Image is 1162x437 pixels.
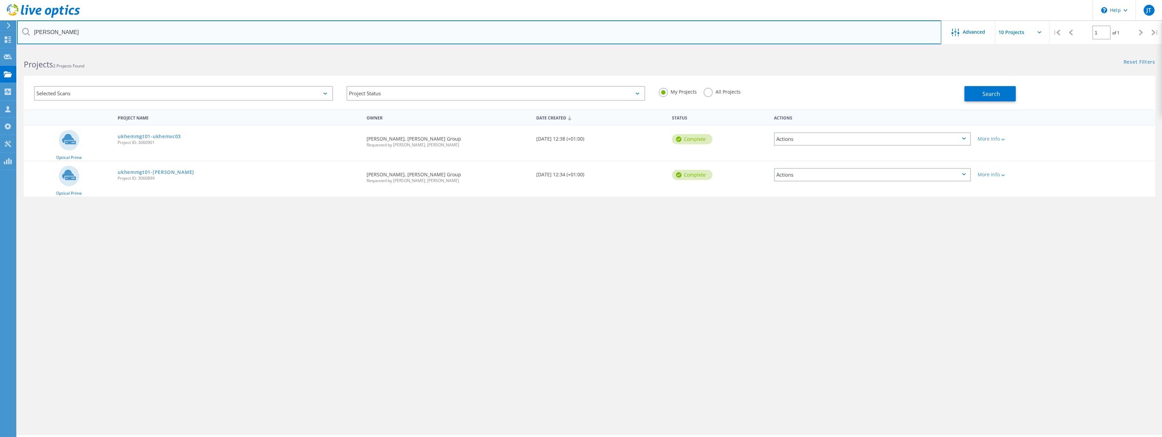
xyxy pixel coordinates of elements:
[1101,7,1107,13] svg: \n
[533,126,669,148] div: [DATE] 12:38 (+01:00)
[964,86,1016,101] button: Search
[24,59,53,70] b: Projects
[1146,7,1151,13] span: JT
[672,170,712,180] div: Complete
[1124,60,1155,65] a: Reset Filters
[118,134,181,139] a: ukhemmgt01-ukhemvc03
[56,156,82,160] span: Optical Prime
[363,111,533,124] div: Owner
[704,88,741,94] label: All Projects
[114,111,363,124] div: Project Name
[1112,30,1119,36] span: of 1
[982,90,1000,98] span: Search
[774,168,971,181] div: Actions
[1050,20,1064,45] div: |
[672,134,712,144] div: Complete
[118,141,360,145] span: Project ID: 3060901
[533,161,669,184] div: [DATE] 12:34 (+01:00)
[771,111,974,124] div: Actions
[363,161,533,190] div: [PERSON_NAME], [PERSON_NAME] Group
[978,136,1061,141] div: More Info
[363,126,533,154] div: [PERSON_NAME], [PERSON_NAME] Group
[347,86,645,101] div: Project Status
[774,132,971,146] div: Actions
[118,176,360,180] span: Project ID: 3060899
[56,191,82,195] span: Optical Prime
[53,63,84,69] span: 2 Projects Found
[963,30,985,34] span: Advanced
[978,172,1061,177] div: More Info
[659,88,697,94] label: My Projects
[669,111,770,124] div: Status
[533,111,669,124] div: Date Created
[17,20,941,44] input: Search projects by name, owner, ID, company, etc
[1148,20,1162,45] div: |
[367,179,529,183] span: Requested by [PERSON_NAME], [PERSON_NAME]
[7,14,80,19] a: Live Optics Dashboard
[118,170,194,175] a: ukhemmgt01-[PERSON_NAME]
[34,86,333,101] div: Selected Scans
[367,143,529,147] span: Requested by [PERSON_NAME], [PERSON_NAME]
